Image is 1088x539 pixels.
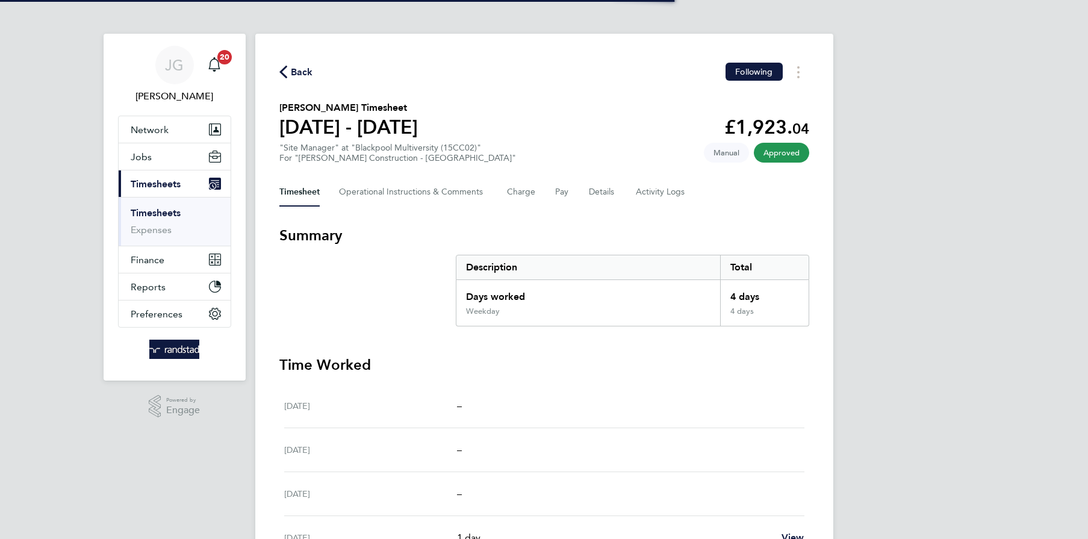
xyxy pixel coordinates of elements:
[104,34,246,381] nav: Main navigation
[704,143,749,163] span: This timesheet was manually created.
[149,395,200,418] a: Powered byEngage
[131,281,166,293] span: Reports
[456,255,721,279] div: Description
[118,340,231,359] a: Go to home page
[279,153,516,163] div: For "[PERSON_NAME] Construction - [GEOGRAPHIC_DATA]"
[279,101,418,115] h2: [PERSON_NAME] Timesheet
[119,116,231,143] button: Network
[119,301,231,327] button: Preferences
[131,207,181,219] a: Timesheets
[339,178,488,207] button: Operational Instructions & Comments
[279,115,418,139] h1: [DATE] - [DATE]
[149,340,199,359] img: randstad-logo-retina.png
[636,178,686,207] button: Activity Logs
[735,66,772,77] span: Following
[720,255,808,279] div: Total
[457,488,462,499] span: –
[279,355,809,375] h3: Time Worked
[279,226,809,245] h3: Summary
[119,273,231,300] button: Reports
[279,143,516,163] div: "Site Manager" at "Blackpool Multiversity (15CC02)"
[165,57,184,73] span: JG
[284,443,458,457] div: [DATE]
[131,308,182,320] span: Preferences
[217,50,232,64] span: 20
[291,65,313,79] span: Back
[720,307,808,326] div: 4 days
[119,197,231,246] div: Timesheets
[456,255,809,326] div: Summary
[131,124,169,136] span: Network
[131,254,164,266] span: Finance
[118,46,231,104] a: JG[PERSON_NAME]
[792,120,809,137] span: 04
[131,151,152,163] span: Jobs
[457,400,462,411] span: –
[118,89,231,104] span: Joe Gill
[589,178,617,207] button: Details
[724,116,809,139] app-decimal: £1,923.
[457,444,462,455] span: –
[131,224,172,235] a: Expenses
[456,280,721,307] div: Days worked
[726,63,782,81] button: Following
[166,395,200,405] span: Powered by
[119,246,231,273] button: Finance
[284,487,458,501] div: [DATE]
[754,143,809,163] span: This timesheet has been approved.
[131,178,181,190] span: Timesheets
[202,46,226,84] a: 20
[466,307,500,316] div: Weekday
[119,143,231,170] button: Jobs
[720,280,808,307] div: 4 days
[279,178,320,207] button: Timesheet
[788,63,809,81] button: Timesheets Menu
[166,405,200,416] span: Engage
[507,178,536,207] button: Charge
[279,64,313,79] button: Back
[555,178,570,207] button: Pay
[284,399,458,413] div: [DATE]
[119,170,231,197] button: Timesheets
